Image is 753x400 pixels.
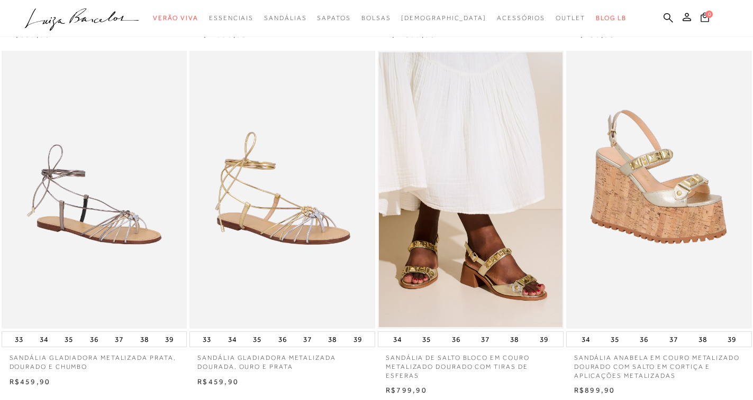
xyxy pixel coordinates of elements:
button: 34 [390,332,405,347]
a: noSubCategoriesText [361,8,391,28]
span: R$799,90 [386,386,427,394]
span: Verão Viva [153,14,198,22]
a: SANDÁLIA GLADIADORA METALIZADA DOURADA, OURO E PRATA [189,347,375,371]
button: 37 [478,332,493,347]
span: Essenciais [209,14,253,22]
button: 37 [300,332,315,347]
button: 38 [695,332,710,347]
span: BLOG LB [596,14,627,22]
a: noSubCategoriesText [153,8,198,28]
button: 33 [12,332,26,347]
a: noSubCategoriesText [497,8,545,28]
span: Acessórios [497,14,545,22]
button: 36 [449,332,464,347]
button: 37 [112,332,126,347]
a: noSubCategoriesText [317,8,350,28]
span: [DEMOGRAPHIC_DATA] [401,14,486,22]
button: 38 [325,332,340,347]
a: BLOG LB [596,8,627,28]
button: 39 [724,332,739,347]
span: Sandálias [264,14,306,22]
img: SANDÁLIA DE SALTO BLOCO EM COURO METALIZADO DOURADO COM TIRAS DE ESFERAS [379,52,563,327]
button: 38 [507,332,522,347]
a: SANDÁLIA ANABELA EM COURO METALIZADO DOURADO COM SALTO EM CORTIÇA E APLICAÇÕES METALIZADAS SANDÁL... [567,52,751,327]
a: SANDÁLIA GLADIADORA METALIZADA DOURADA, OURO E PRATA SANDÁLIA GLADIADORA METALIZADA DOURADA, OURO... [190,52,374,327]
button: 37 [666,332,681,347]
span: 0 [705,11,713,18]
a: noSubCategoriesText [401,8,486,28]
a: noSubCategoriesText [556,8,585,28]
span: R$899,90 [574,386,615,394]
button: 35 [61,332,76,347]
span: Outlet [556,14,585,22]
a: SANDÁLIA DE SALTO BLOCO EM COURO METALIZADO DOURADO COM TIRAS DE ESFERAS [378,347,564,380]
button: 34 [578,332,593,347]
button: 34 [37,332,51,347]
span: R$459,90 [10,377,51,386]
a: noSubCategoriesText [209,8,253,28]
button: 36 [87,332,102,347]
a: SANDÁLIA GLADIADORA METALIZADA PRATA, DOURADO E CHUMBO [2,347,187,371]
button: 36 [637,332,651,347]
button: 34 [225,332,240,347]
button: 35 [419,332,434,347]
a: noSubCategoriesText [264,8,306,28]
button: 35 [607,332,622,347]
button: 39 [162,332,177,347]
img: SANDÁLIA ANABELA EM COURO METALIZADO DOURADO COM SALTO EM CORTIÇA E APLICAÇÕES METALIZADAS [567,52,751,327]
button: 33 [199,332,214,347]
span: Bolsas [361,14,391,22]
button: 39 [350,332,365,347]
button: 39 [537,332,551,347]
span: R$459,90 [197,377,239,386]
button: 36 [275,332,290,347]
button: 0 [697,12,712,26]
span: Sapatos [317,14,350,22]
button: 35 [250,332,265,347]
button: 38 [137,332,152,347]
a: SANDÁLIA DE SALTO BLOCO EM COURO METALIZADO DOURADO COM TIRAS DE ESFERAS SANDÁLIA DE SALTO BLOCO ... [379,52,563,327]
img: SANDÁLIA GLADIADORA METALIZADA DOURADA, OURO E PRATA [190,52,374,327]
img: SANDÁLIA GLADIADORA METALIZADA PRATA, DOURADO E CHUMBO [3,52,186,327]
a: SANDÁLIA GLADIADORA METALIZADA PRATA, DOURADO E CHUMBO SANDÁLIA GLADIADORA METALIZADA PRATA, DOUR... [3,52,186,327]
a: SANDÁLIA ANABELA EM COURO METALIZADO DOURADO COM SALTO EM CORTIÇA E APLICAÇÕES METALIZADAS [566,347,752,380]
